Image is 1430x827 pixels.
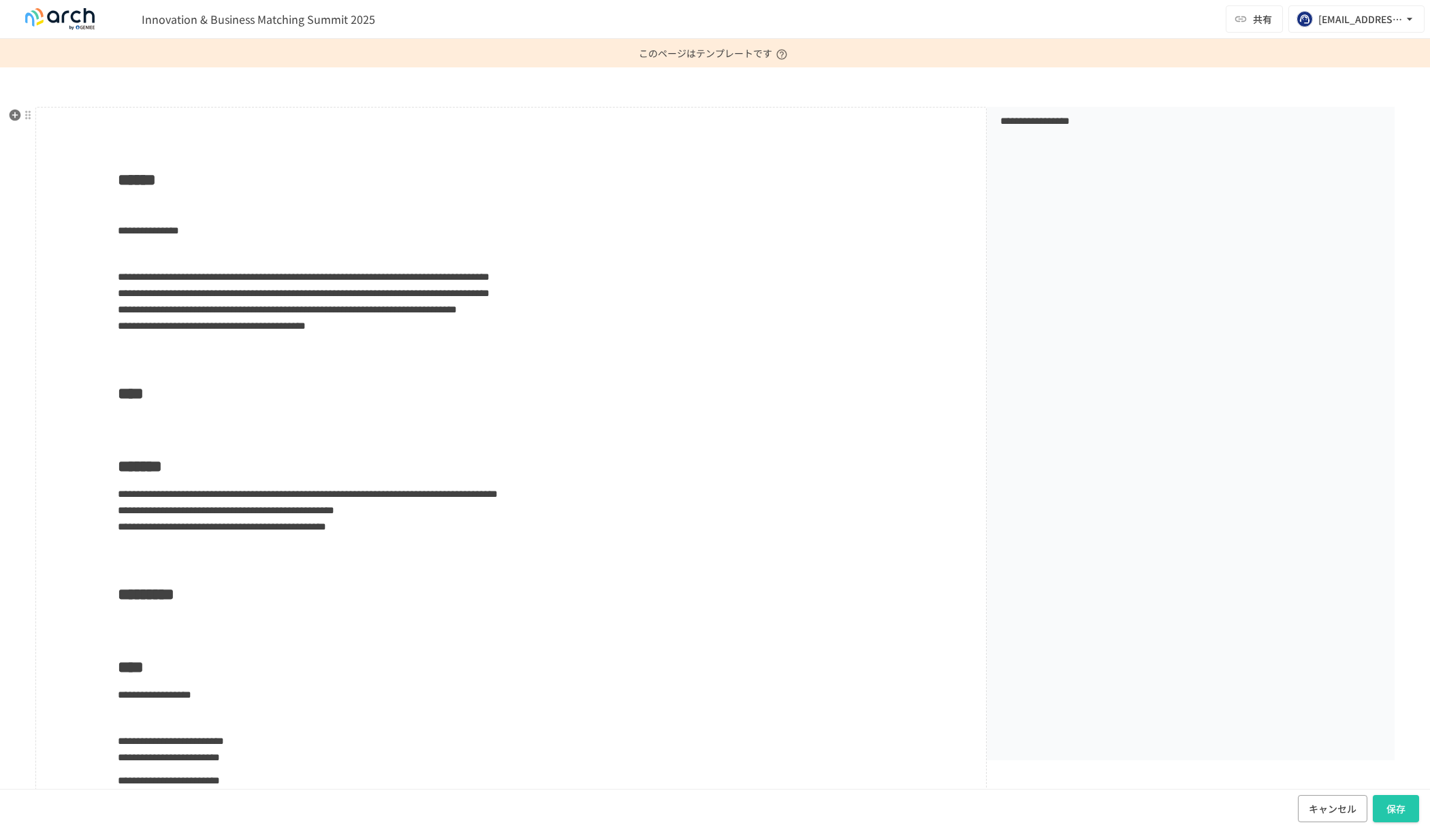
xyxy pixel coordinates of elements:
[1298,794,1367,822] button: キャンセル
[1373,794,1419,822] button: 保存
[142,11,375,27] span: Innovation & Business Matching Summit 2025
[1253,12,1272,27] span: 共有
[639,39,791,67] p: このページはテンプレートです
[1288,5,1425,33] button: [EMAIL_ADDRESS][DOMAIN_NAME]
[1318,11,1403,28] div: [EMAIL_ADDRESS][DOMAIN_NAME]
[16,8,104,30] img: logo-default@2x-9cf2c760.svg
[1226,5,1283,33] button: 共有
